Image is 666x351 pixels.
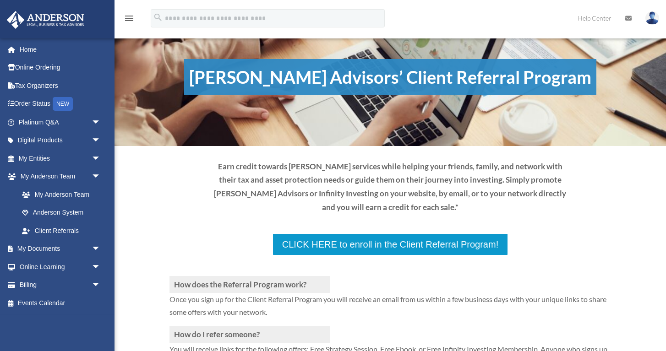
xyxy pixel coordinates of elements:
a: Online Learningarrow_drop_down [6,258,115,276]
p: Once you sign up for the Client Referral Program you will receive an email from us within a few b... [169,293,611,326]
h3: How does the Referral Program work? [169,276,330,293]
a: Anderson System [13,204,115,222]
a: Billingarrow_drop_down [6,276,115,294]
a: My Documentsarrow_drop_down [6,240,115,258]
div: NEW [53,97,73,111]
a: Events Calendar [6,294,115,312]
a: My Anderson Team [13,185,115,204]
a: Order StatusNEW [6,95,115,113]
span: arrow_drop_down [92,240,110,259]
h1: [PERSON_NAME] Advisors’ Client Referral Program [184,59,596,95]
a: Platinum Q&Aarrow_drop_down [6,113,115,131]
p: Earn credit towards [PERSON_NAME] services while helping your friends, family, and network with t... [214,160,567,214]
a: My Entitiesarrow_drop_down [6,149,115,167]
span: arrow_drop_down [92,167,110,186]
img: User Pic [645,11,659,25]
a: Tax Organizers [6,76,115,95]
a: Home [6,40,115,59]
a: Client Referrals [13,221,110,240]
h3: How do I refer someone? [169,326,330,343]
span: arrow_drop_down [92,258,110,276]
a: Online Ordering [6,59,115,77]
a: Digital Productsarrow_drop_down [6,131,115,150]
i: menu [124,13,135,24]
a: menu [124,16,135,24]
a: My Anderson Teamarrow_drop_down [6,167,115,186]
img: Anderson Advisors Platinum Portal [4,11,87,29]
span: arrow_drop_down [92,131,110,150]
a: CLICK HERE to enroll in the Client Referral Program! [272,233,508,256]
span: arrow_drop_down [92,276,110,295]
span: arrow_drop_down [92,149,110,168]
i: search [153,12,163,22]
span: arrow_drop_down [92,113,110,132]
